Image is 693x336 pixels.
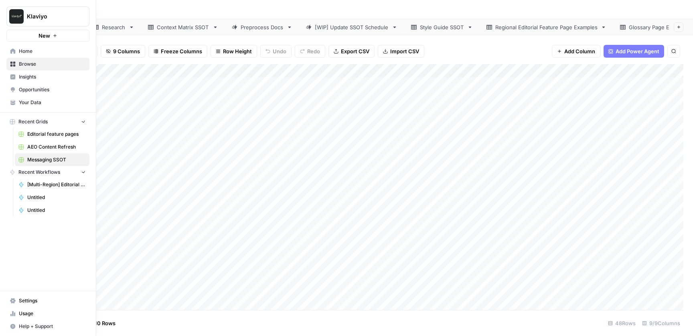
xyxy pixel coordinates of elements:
[552,45,600,58] button: Add Column
[27,194,86,201] span: Untitled
[605,317,639,330] div: 48 Rows
[495,23,598,31] div: Regional Editorial Feature Page Examples
[404,19,480,35] a: Style Guide SSOT
[15,191,89,204] a: Untitled
[420,23,464,31] div: Style Guide SSOT
[19,99,86,106] span: Your Data
[15,141,89,153] a: AEO Content Refresh
[260,45,292,58] button: Undo
[86,19,141,35] a: Research
[19,323,86,330] span: Help + Support
[27,12,75,20] span: Klaviyo
[629,23,690,31] div: Glossary Page Examples
[564,47,595,55] span: Add Column
[27,181,86,188] span: [Multi-Region] Editorial feature page
[157,23,209,31] div: Context Matrix SSOT
[341,47,369,55] span: Export CSV
[18,169,60,176] span: Recent Workflows
[6,166,89,178] button: Recent Workflows
[19,297,86,304] span: Settings
[83,319,115,327] span: Add 10 Rows
[616,47,659,55] span: Add Power Agent
[15,153,89,166] a: Messaging SSOT
[101,45,145,58] button: 9 Columns
[639,317,683,330] div: 9/9 Columns
[6,58,89,70] a: Browse
[38,32,50,40] span: New
[27,156,86,163] span: Messaging SSOT
[6,307,89,320] a: Usage
[148,45,207,58] button: Freeze Columns
[113,47,140,55] span: 9 Columns
[6,320,89,333] button: Help + Support
[328,45,375,58] button: Export CSV
[9,9,24,24] img: Klaviyo Logo
[604,45,664,58] button: Add Power Agent
[6,96,89,109] a: Your Data
[19,48,86,55] span: Home
[211,45,257,58] button: Row Height
[15,204,89,217] a: Untitled
[27,131,86,138] span: Editorial feature pages
[223,47,252,55] span: Row Height
[6,83,89,96] a: Opportunities
[6,70,89,83] a: Insights
[15,178,89,191] a: [Multi-Region] Editorial feature page
[15,128,89,141] a: Editorial feature pages
[19,310,86,317] span: Usage
[141,19,225,35] a: Context Matrix SSOT
[102,23,126,31] div: Research
[6,45,89,58] a: Home
[315,23,389,31] div: [WIP] Update SSOT Schedule
[19,60,86,68] span: Browse
[378,45,424,58] button: Import CSV
[295,45,325,58] button: Redo
[480,19,613,35] a: Regional Editorial Feature Page Examples
[390,47,419,55] span: Import CSV
[18,118,48,125] span: Recent Grids
[299,19,404,35] a: [WIP] Update SSOT Schedule
[27,207,86,214] span: Untitled
[27,143,86,151] span: AEO Content Refresh
[161,47,202,55] span: Freeze Columns
[241,23,284,31] div: Preprocess Docs
[225,19,299,35] a: Preprocess Docs
[6,116,89,128] button: Recent Grids
[273,47,286,55] span: Undo
[307,47,320,55] span: Redo
[6,6,89,26] button: Workspace: Klaviyo
[6,294,89,307] a: Settings
[19,86,86,93] span: Opportunities
[19,73,86,80] span: Insights
[6,30,89,42] button: New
